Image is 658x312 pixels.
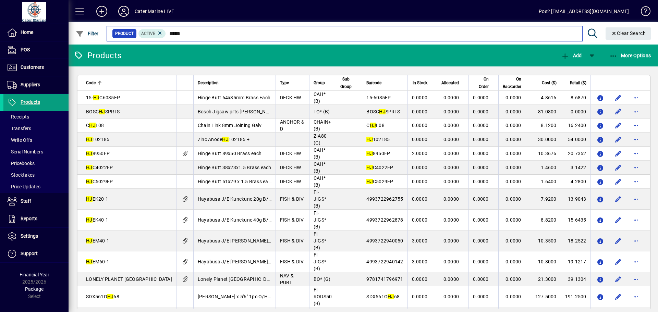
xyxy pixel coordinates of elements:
em: HJ [366,151,373,156]
td: 0.0000 [561,105,590,118]
span: 3.0000 [412,259,428,264]
button: Add [559,49,583,62]
span: CAH* (B) [314,91,326,104]
span: 2.0000 [412,151,428,156]
span: 102185 [366,137,390,142]
span: Products [21,99,40,105]
td: 7.9200 [531,189,561,210]
button: Edit [613,274,624,285]
button: Edit [613,162,624,173]
span: EK40-1 [86,217,108,223]
span: 4993722962878 [366,217,403,223]
span: 4993722962755 [366,196,403,202]
span: Hayabusa J/E [PERSON_NAME] 60g L/Sardine [198,259,301,264]
span: Price Updates [7,184,40,189]
span: LONELY PLANET [GEOGRAPHIC_DATA] [86,276,172,282]
div: Cater Marine LIVE [135,6,174,17]
span: 3.0000 [412,238,428,244]
a: Transfers [3,123,69,134]
span: 0.0000 [443,179,459,184]
em: HJ [379,109,386,114]
span: Retail ($) [570,79,586,87]
td: 18.2522 [561,230,590,251]
span: Support [21,251,38,256]
span: 0.0000 [412,165,428,170]
span: Bosch Jigsaw prts [PERSON_NAME] [198,109,278,114]
em: HJ [93,95,100,100]
span: 0.0000 [505,179,521,184]
em: HJ [366,137,373,142]
span: 0.0000 [505,259,521,264]
span: ANCHOR & D [280,119,304,132]
span: Pricebooks [7,161,35,166]
span: Hinge Butt 89x50 Brass each [198,151,262,156]
div: Type [280,79,305,87]
span: 0.0000 [412,179,428,184]
span: Product [115,30,134,37]
div: In Stock [412,79,434,87]
span: Write Offs [7,137,32,143]
a: Staff [3,193,69,210]
span: C5029FP [86,179,113,184]
td: 8.8200 [531,210,561,230]
span: C5029FP [366,179,393,184]
span: EK20-1 [86,196,108,202]
span: Hinge Butt 51x29 x 1.5 Brass each [198,179,273,184]
div: Allocated [441,79,465,87]
span: 0.0000 [412,196,428,202]
span: Stocktakes [7,172,35,178]
span: More Options [609,53,651,58]
em: HJ [89,123,96,128]
span: 0.0000 [443,109,459,114]
span: Chain Link 8mm Joining Galv [198,123,262,128]
div: On Order [473,75,495,90]
span: 9781741796971 [366,276,403,282]
span: 4993722940142 [366,259,403,264]
span: 0.0000 [505,276,521,282]
span: 0.0000 [505,109,521,114]
td: 4.2800 [561,175,590,189]
button: More options [631,162,642,173]
span: NAV & PUBL [280,273,294,285]
em: HJ [86,217,93,223]
span: 8950FP [366,151,390,156]
span: Home [21,29,33,35]
span: FI-RODS50 (B) [314,287,332,306]
button: Edit [613,256,624,267]
span: 0.0000 [505,123,521,128]
span: Zinc Anode 102185 + [198,137,249,142]
span: Suppliers [21,82,40,87]
span: Customers [21,64,44,70]
span: FI-JIGS* (B) [314,252,326,271]
span: 102185 [86,137,109,142]
span: DECK HW [280,151,301,156]
span: 0.0000 [412,276,428,282]
button: More options [631,194,642,204]
span: Serial Numbers [7,149,43,154]
em: HJ [366,179,373,184]
div: Barcode [366,79,403,87]
span: 8950FP [86,151,110,156]
button: Edit [613,120,624,131]
button: Add [91,5,113,17]
span: EM60-1 [86,259,109,264]
em: HJ [86,151,93,156]
span: 0.0000 [473,276,489,282]
td: 10.3500 [531,230,561,251]
span: Allocated [441,79,459,87]
span: BOSC SPRTS [86,109,120,114]
span: Hinge Butt 64x35mm Brass Each [198,95,270,100]
span: 0.0000 [473,217,489,223]
td: 30.0000 [531,133,561,147]
button: More options [631,176,642,187]
button: More options [631,291,642,302]
a: Reports [3,210,69,227]
button: More options [631,134,642,145]
span: 0.0000 [505,294,521,299]
td: 54.0000 [561,133,590,147]
span: FISH & DIV [280,259,304,264]
em: HJ [86,165,93,170]
span: Barcode [366,79,381,87]
span: 0.0000 [412,294,428,299]
em: HJ [86,137,93,142]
